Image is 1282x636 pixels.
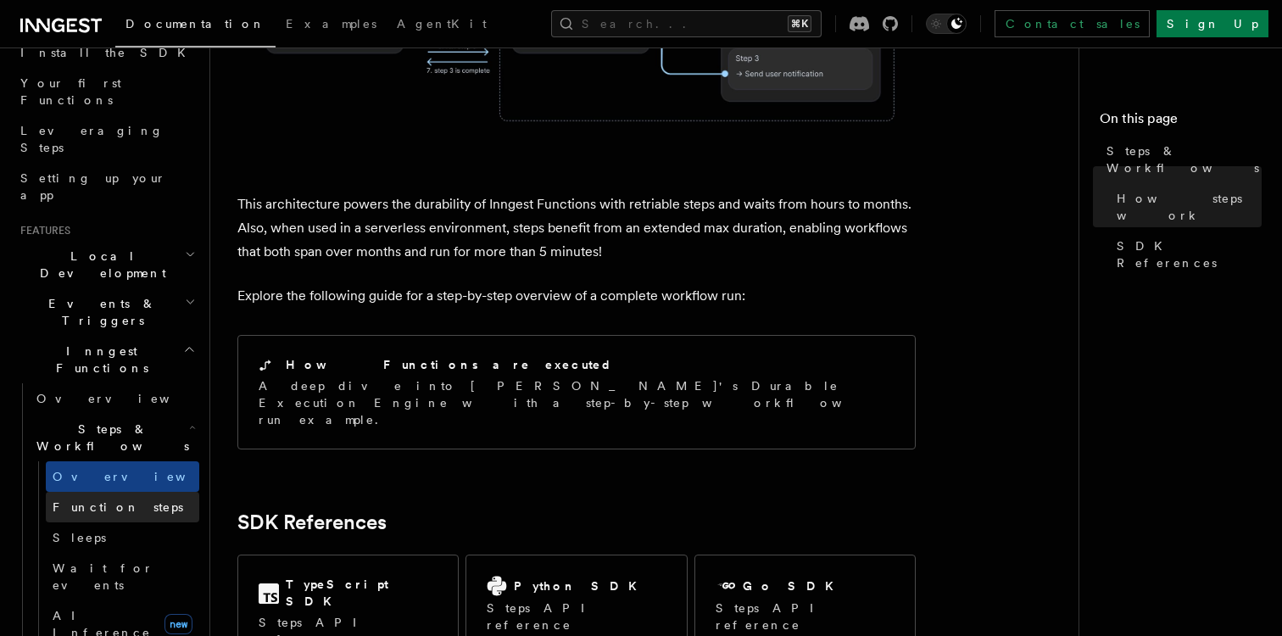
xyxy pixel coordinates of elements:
a: Sleeps [46,522,199,553]
a: Contact sales [995,10,1150,37]
a: Documentation [115,5,276,47]
a: Your first Functions [14,68,199,115]
p: Steps API reference [716,600,895,633]
a: Setting up your app [14,163,199,210]
a: How steps work [1110,183,1262,231]
a: Sign Up [1157,10,1268,37]
a: Install the SDK [14,37,199,68]
a: Function steps [46,492,199,522]
span: Function steps [53,500,183,514]
a: AgentKit [387,5,497,46]
span: Sleeps [53,531,106,544]
span: AgentKit [397,17,487,31]
p: A deep dive into [PERSON_NAME]'s Durable Execution Engine with a step-by-step workflow run example. [259,377,895,428]
a: Wait for events [46,553,199,600]
span: How steps work [1117,190,1262,224]
a: Examples [276,5,387,46]
a: How Functions are executedA deep dive into [PERSON_NAME]'s Durable Execution Engine with a step-b... [237,335,916,449]
a: Steps & Workflows [1100,136,1262,183]
kbd: ⌘K [788,15,811,32]
span: Wait for events [53,561,153,592]
span: new [164,614,192,634]
span: Leveraging Steps [20,124,164,154]
a: Overview [46,461,199,492]
h2: How Functions are executed [286,356,613,373]
span: Steps & Workflows [30,421,189,455]
span: Setting up your app [20,171,166,202]
button: Local Development [14,241,199,288]
span: Local Development [14,248,185,282]
p: Explore the following guide for a step-by-step overview of a complete workflow run: [237,284,916,308]
p: This architecture powers the durability of Inngest Functions with retriable steps and waits from ... [237,192,916,264]
h2: Python SDK [514,577,647,594]
button: Inngest Functions [14,336,199,383]
span: Events & Triggers [14,295,185,329]
span: SDK References [1117,237,1262,271]
button: Events & Triggers [14,288,199,336]
a: SDK References [1110,231,1262,278]
button: Steps & Workflows [30,414,199,461]
span: Your first Functions [20,76,121,107]
span: Steps & Workflows [1106,142,1262,176]
span: Install the SDK [20,46,196,59]
span: Overview [36,392,211,405]
button: Search...⌘K [551,10,822,37]
span: Inngest Functions [14,343,183,377]
button: Toggle dark mode [926,14,967,34]
span: Examples [286,17,376,31]
h4: On this page [1100,109,1262,136]
span: Features [14,224,70,237]
h2: TypeScript SDK [286,576,438,610]
a: Leveraging Steps [14,115,199,163]
p: Steps API reference [487,600,666,633]
span: Documentation [125,17,265,31]
h2: Go SDK [743,577,844,594]
a: SDK References [237,510,387,534]
a: Overview [30,383,199,414]
span: Overview [53,470,227,483]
